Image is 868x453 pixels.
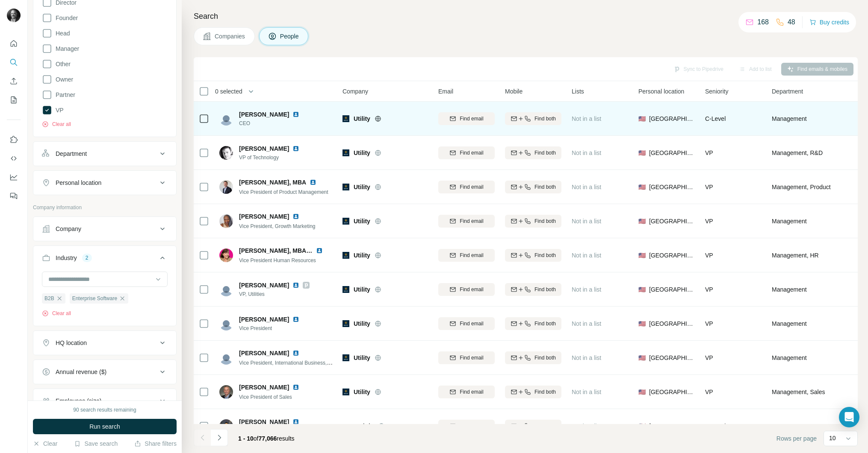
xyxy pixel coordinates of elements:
button: Navigate to next page [211,429,228,446]
span: Manager [52,44,79,53]
button: Find both [505,215,561,228]
span: Not in a list [572,252,601,259]
span: Email [438,87,453,96]
img: Avatar [219,351,233,365]
span: Management, Product [772,183,831,191]
button: Annual revenue ($) [33,362,176,382]
span: Management, HR [772,251,819,260]
span: [GEOGRAPHIC_DATA] [649,217,695,225]
span: 🇺🇸 [638,388,646,396]
span: Not in a list [572,354,601,361]
button: Department [33,143,176,164]
button: Use Surfe API [7,151,21,166]
span: 🇺🇸 [638,285,646,294]
span: VP [705,252,713,259]
img: Avatar [219,112,233,126]
p: Company information [33,204,177,211]
img: LinkedIn logo [292,316,299,323]
span: Rows per page [776,434,817,443]
span: [GEOGRAPHIC_DATA] [649,251,695,260]
span: [PERSON_NAME] [239,110,289,119]
div: Industry [56,254,77,262]
span: VP [705,320,713,327]
span: Enterprise Software [72,295,117,302]
span: Not in a list [572,423,601,430]
img: Avatar [219,214,233,228]
span: Vice President, Growth Marketing [239,223,316,229]
button: Run search [33,419,177,434]
img: Logo of VeriPic [342,423,349,430]
button: Find email [438,317,495,330]
img: Avatar [219,146,233,160]
span: Management, Sales [772,388,825,396]
span: Management [772,422,807,430]
span: VP [52,106,64,114]
span: [PERSON_NAME] [239,281,289,289]
div: Annual revenue ($) [56,368,106,376]
span: VP, Utilities [239,290,310,298]
div: HQ location [56,339,87,347]
span: Owner [52,75,73,84]
span: [PERSON_NAME] [239,349,289,357]
span: Utility [354,114,370,123]
span: 🇺🇸 [638,217,646,225]
button: Save search [74,439,118,448]
button: Clear all [42,310,71,317]
img: Logo of Utility [342,149,349,156]
img: Avatar [219,180,233,194]
span: Find both [534,286,556,293]
span: Not in a list [572,149,601,156]
span: VeriPic [354,422,374,430]
span: People [280,32,300,41]
img: LinkedIn logo [292,111,299,118]
span: Management [772,114,807,123]
span: VP [705,389,713,395]
span: Utility [354,285,370,294]
span: [PERSON_NAME] [239,383,289,392]
span: 🇺🇸 [638,149,646,157]
div: 2 [82,254,92,262]
p: 48 [788,17,795,27]
span: Head [52,29,70,38]
button: HQ location [33,333,176,353]
div: 90 search results remaining [73,406,136,414]
p: 168 [757,17,769,27]
button: Find email [438,215,495,228]
span: Company [342,87,368,96]
button: Find email [438,386,495,398]
span: Find both [534,388,556,396]
span: Find both [534,217,556,225]
span: [PERSON_NAME], MBA, SPHR, PHRca [239,247,349,254]
img: Avatar [219,385,233,399]
p: 10 [829,434,836,442]
span: Find email [460,183,483,191]
span: Find email [460,422,483,430]
span: Find email [460,354,483,362]
button: Find both [505,283,561,296]
button: Find both [505,146,561,159]
span: Not in a list [572,184,601,190]
span: Utility [354,319,370,328]
button: Find email [438,146,495,159]
span: [PERSON_NAME], MBA [239,178,306,187]
img: Logo of Utility [342,115,349,122]
img: Logo of Utility [342,218,349,225]
span: [PERSON_NAME] [239,144,289,153]
button: Enrich CSV [7,73,21,89]
span: VP [705,354,713,361]
span: C-Level [705,423,726,430]
span: VP of Technology [239,154,310,161]
span: Lists [572,87,584,96]
img: Avatar [219,317,233,330]
button: Clear [33,439,57,448]
span: Vice President [239,324,310,332]
button: Find email [438,112,495,125]
img: LinkedIn logo [310,179,316,186]
span: [GEOGRAPHIC_DATA] [649,114,695,123]
img: LinkedIn logo [292,145,299,152]
span: Find email [460,286,483,293]
button: Find email [438,283,495,296]
div: Company [56,225,81,233]
span: 🇺🇸 [638,422,646,430]
span: Not in a list [572,389,601,395]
